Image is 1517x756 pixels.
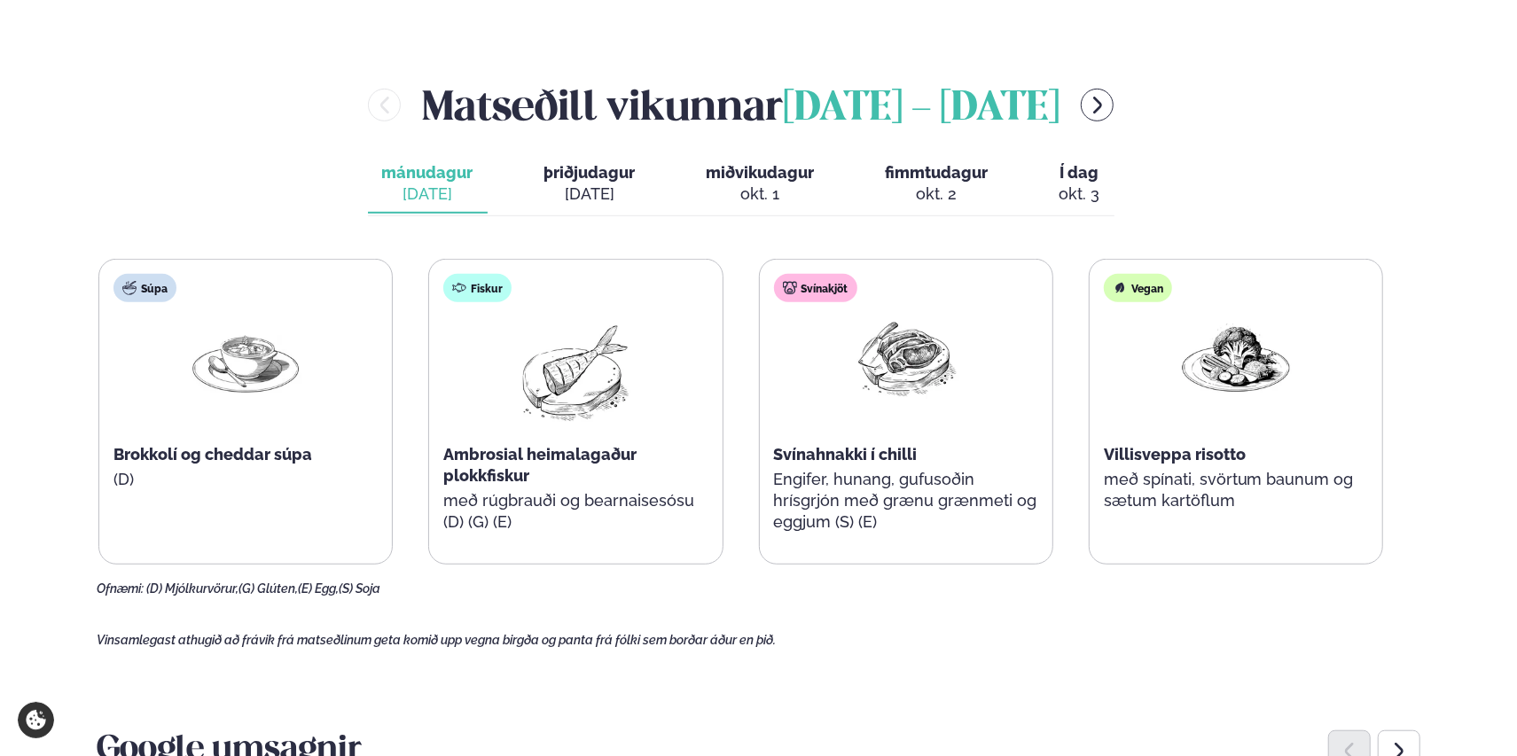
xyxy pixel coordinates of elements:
[146,581,238,596] span: (D) Mjólkurvörur,
[122,281,137,295] img: soup.svg
[1113,281,1127,295] img: Vegan.svg
[368,89,401,121] button: menu-btn-left
[113,445,312,464] span: Brokkolí og cheddar súpa
[707,163,815,182] span: miðvikudagur
[544,183,636,205] div: [DATE]
[1104,445,1246,464] span: Villisveppa risotto
[1060,183,1100,205] div: okt. 3
[774,469,1038,533] p: Engifer, hunang, gufusoðin hrísgrjón með grænu grænmeti og eggjum (S) (E)
[849,316,963,399] img: Pork-Meat.png
[382,163,473,182] span: mánudagur
[18,702,54,738] a: Cookie settings
[783,90,1060,129] span: [DATE] - [DATE]
[443,274,512,302] div: Fiskur
[783,281,797,295] img: pork.svg
[1060,162,1100,183] span: Í dag
[872,155,1003,214] button: fimmtudagur okt. 2
[1104,274,1172,302] div: Vegan
[422,76,1060,134] h2: Matseðill vikunnar
[113,274,176,302] div: Súpa
[774,274,857,302] div: Svínakjöt
[886,183,989,205] div: okt. 2
[189,316,302,399] img: Soup.png
[774,445,918,464] span: Svínahnakki í chilli
[368,155,488,214] button: mánudagur [DATE]
[97,581,144,596] span: Ofnæmi:
[339,581,380,596] span: (S) Soja
[298,581,339,596] span: (E) Egg,
[113,469,378,490] p: (D)
[886,163,989,182] span: fimmtudagur
[443,490,708,533] p: með rúgbrauði og bearnaisesósu (D) (G) (E)
[1179,316,1293,399] img: Vegan.png
[382,183,473,205] div: [DATE]
[707,183,815,205] div: okt. 1
[519,316,632,430] img: fish.png
[1045,155,1114,214] button: Í dag okt. 3
[1104,469,1368,511] p: með spínati, svörtum baunum og sætum kartöflum
[530,155,650,214] button: þriðjudagur [DATE]
[452,281,466,295] img: fish.svg
[443,445,637,485] span: Ambrosial heimalagaður plokkfiskur
[1081,89,1114,121] button: menu-btn-right
[238,581,298,596] span: (G) Glúten,
[97,633,776,647] span: Vinsamlegast athugið að frávik frá matseðlinum geta komið upp vegna birgða og panta frá fólki sem...
[692,155,829,214] button: miðvikudagur okt. 1
[544,163,636,182] span: þriðjudagur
